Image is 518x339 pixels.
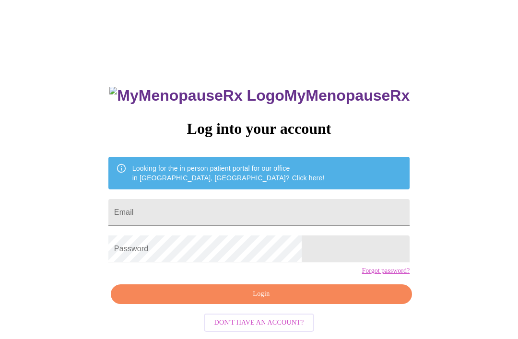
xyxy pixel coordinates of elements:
[111,284,412,304] button: Login
[109,87,284,105] img: MyMenopauseRx Logo
[122,288,401,300] span: Login
[108,120,410,138] h3: Log into your account
[362,267,410,275] a: Forgot password?
[214,317,304,329] span: Don't have an account?
[109,87,410,105] h3: MyMenopauseRx
[292,174,325,182] a: Click here!
[132,160,325,187] div: Looking for the in person patient portal for our office in [GEOGRAPHIC_DATA], [GEOGRAPHIC_DATA]?
[204,314,315,332] button: Don't have an account?
[201,318,317,326] a: Don't have an account?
